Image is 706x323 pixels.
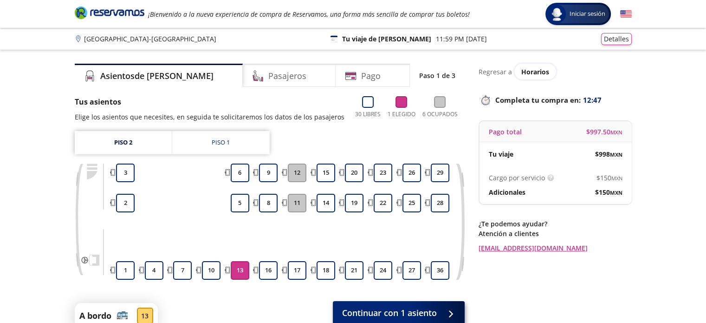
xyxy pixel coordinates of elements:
[231,164,249,182] button: 6
[202,261,220,280] button: 10
[288,164,306,182] button: 12
[374,261,392,280] button: 24
[595,187,622,197] span: $ 150
[489,173,545,183] p: Cargo por servicio
[212,138,230,147] div: Piso 1
[355,110,381,119] p: 30 Libres
[436,34,487,44] p: 11:59 PM [DATE]
[601,33,632,45] button: Detalles
[611,175,622,182] small: MXN
[116,261,135,280] button: 1
[586,127,622,137] span: $ 997.50
[431,164,449,182] button: 29
[317,164,335,182] button: 15
[583,95,602,105] span: 12:47
[148,10,470,19] em: ¡Bienvenido a la nueva experiencia de compra de Reservamos, una forma más sencilla de comprar tus...
[231,261,249,280] button: 13
[173,261,192,280] button: 7
[75,6,144,22] a: Brand Logo
[374,194,392,212] button: 22
[419,71,455,80] p: Paso 1 de 3
[342,34,431,44] p: Tu viaje de [PERSON_NAME]
[259,194,278,212] button: 8
[521,67,549,76] span: Horarios
[610,151,622,158] small: MXN
[288,261,306,280] button: 17
[259,164,278,182] button: 9
[402,261,421,280] button: 27
[479,64,632,79] div: Regresar a ver horarios
[479,229,632,238] p: Atención a clientes
[402,194,421,212] button: 25
[479,93,632,106] p: Completa tu compra en :
[422,110,458,119] p: 6 Ocupados
[388,110,415,119] p: 1 Elegido
[479,67,512,77] p: Regresar a
[489,127,522,137] p: Pago total
[566,9,609,19] span: Iniciar sesión
[610,129,622,136] small: MXN
[259,261,278,280] button: 16
[402,164,421,182] button: 26
[231,194,249,212] button: 5
[75,96,344,107] p: Tus asientos
[345,261,363,280] button: 21
[288,194,306,212] button: 11
[116,164,135,182] button: 3
[145,261,163,280] button: 4
[75,131,172,154] a: Piso 2
[317,194,335,212] button: 14
[342,307,437,319] span: Continuar con 1 asiento
[361,70,381,82] h4: Pago
[79,310,111,322] p: A bordo
[620,8,632,20] button: English
[431,194,449,212] button: 28
[595,149,622,159] span: $ 998
[431,261,449,280] button: 36
[100,70,214,82] h4: Asientos de [PERSON_NAME]
[268,70,306,82] h4: Pasajeros
[479,219,632,229] p: ¿Te podemos ayudar?
[610,189,622,196] small: MXN
[116,194,135,212] button: 2
[489,187,525,197] p: Adicionales
[345,194,363,212] button: 19
[489,149,513,159] p: Tu viaje
[374,164,392,182] button: 23
[75,6,144,20] i: Brand Logo
[345,164,363,182] button: 20
[172,131,270,154] a: Piso 1
[596,173,622,183] span: $ 150
[317,261,335,280] button: 18
[75,112,344,122] p: Elige los asientos que necesites, en seguida te solicitaremos los datos de los pasajeros
[84,34,216,44] p: [GEOGRAPHIC_DATA] - [GEOGRAPHIC_DATA]
[479,243,632,253] a: [EMAIL_ADDRESS][DOMAIN_NAME]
